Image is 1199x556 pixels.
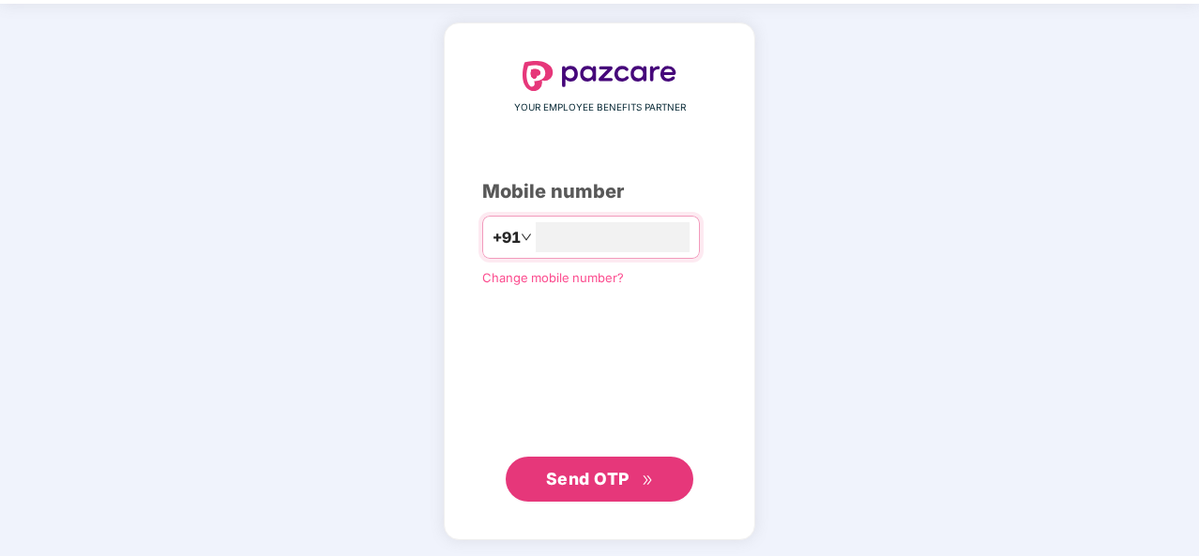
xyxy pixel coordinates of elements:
[642,474,654,487] span: double-right
[493,226,521,249] span: +91
[546,469,630,488] span: Send OTP
[482,270,624,285] a: Change mobile number?
[482,177,717,206] div: Mobile number
[506,457,693,502] button: Send OTPdouble-right
[521,232,532,243] span: down
[514,100,686,115] span: YOUR EMPLOYEE BENEFITS PARTNER
[523,61,676,91] img: logo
